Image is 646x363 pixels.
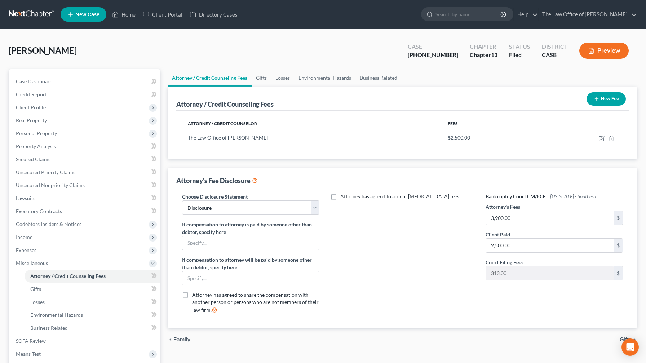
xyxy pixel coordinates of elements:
span: Case Dashboard [16,78,53,84]
a: Unsecured Priority Claims [10,166,160,179]
span: Losses [30,299,45,305]
span: Attorney / Credit Counselor [188,121,257,126]
span: The Law Office of [PERSON_NAME] [188,134,268,141]
a: Case Dashboard [10,75,160,88]
span: Unsecured Priority Claims [16,169,75,175]
span: [US_STATE] - Southern [550,193,596,199]
span: $2,500.00 [448,134,470,141]
span: Miscellaneous [16,260,48,266]
span: Attorney / Credit Counseling Fees [30,273,106,279]
i: chevron_left [168,337,173,342]
a: Client Portal [139,8,186,21]
span: [PERSON_NAME] [9,45,77,56]
div: Filed [509,51,530,59]
span: New Case [75,12,99,17]
input: Specify... [182,236,319,250]
a: Home [109,8,139,21]
a: Gifts [252,69,271,87]
button: Gifts chevron_right [620,337,637,342]
span: Property Analysis [16,143,56,149]
div: District [542,43,568,51]
span: Family [173,337,190,342]
span: Codebtors Insiders & Notices [16,221,81,227]
label: If compensation to attorney will be paid by someone other than debtor, specify here [182,256,319,271]
span: Attorney has agreed to share the compensation with another person or persons who are not members ... [192,292,319,313]
a: Help [514,8,538,21]
div: $ [614,211,623,225]
div: $ [614,266,623,280]
h6: Bankruptcy Court CM/ECF: [486,193,623,200]
a: Credit Report [10,88,160,101]
a: Executory Contracts [10,205,160,218]
div: Open Intercom Messenger [621,338,639,356]
span: Lawsuits [16,195,35,201]
a: Losses [271,69,294,87]
a: Unsecured Nonpriority Claims [10,179,160,192]
button: chevron_left Family [168,337,190,342]
a: Lawsuits [10,192,160,205]
input: Search by name... [435,8,501,21]
span: Gifts [620,337,632,342]
span: Executory Contracts [16,208,62,214]
a: Attorney / Credit Counseling Fees [168,69,252,87]
a: Property Analysis [10,140,160,153]
label: Choose Disclosure Statement [182,193,248,200]
span: Unsecured Nonpriority Claims [16,182,85,188]
div: Status [509,43,530,51]
div: Attorney's Fee Disclosure [176,176,258,185]
a: Losses [25,296,160,309]
span: Client Profile [16,104,46,110]
span: Means Test [16,351,41,357]
label: Attorney's Fees [486,203,520,211]
span: Environmental Hazards [30,312,83,318]
a: Business Related [25,322,160,335]
a: Secured Claims [10,153,160,166]
button: New Fee [587,92,626,106]
span: Real Property [16,117,47,123]
input: 0.00 [486,211,614,225]
span: Credit Report [16,91,47,97]
span: Expenses [16,247,36,253]
label: Court Filing Fees [486,258,523,266]
input: 0.00 [486,239,614,252]
label: If compensation to attorney is paid by someone other than debtor, specify here [182,221,319,236]
span: SOFA Review [16,338,46,344]
input: 0.00 [486,266,614,280]
input: Specify... [182,271,319,285]
a: Gifts [25,283,160,296]
div: $ [614,239,623,252]
div: [PHONE_NUMBER] [408,51,458,59]
div: CASB [542,51,568,59]
span: Attorney has agreed to accept [MEDICAL_DATA] fees [340,193,459,199]
span: Income [16,234,32,240]
i: chevron_right [632,337,637,342]
a: Attorney / Credit Counseling Fees [25,270,160,283]
button: Preview [579,43,629,59]
div: Chapter [470,51,497,59]
span: Personal Property [16,130,57,136]
div: Chapter [470,43,497,51]
span: Secured Claims [16,156,50,162]
a: SOFA Review [10,335,160,347]
a: The Law Office of [PERSON_NAME] [539,8,637,21]
span: Business Related [30,325,68,331]
div: Case [408,43,458,51]
span: 13 [491,51,497,58]
a: Environmental Hazards [25,309,160,322]
div: Attorney / Credit Counseling Fees [176,100,274,109]
a: Directory Cases [186,8,241,21]
a: Environmental Hazards [294,69,355,87]
label: Client Paid [486,231,510,238]
a: Business Related [355,69,402,87]
span: Gifts [30,286,41,292]
span: Fees [448,121,458,126]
